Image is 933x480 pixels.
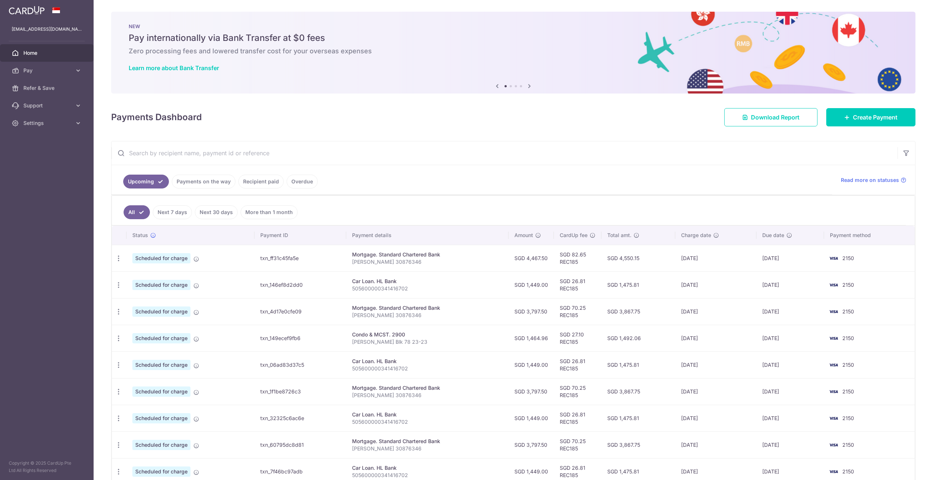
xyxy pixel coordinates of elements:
[132,232,148,239] span: Status
[254,405,346,431] td: txn_32325c6ac6e
[842,362,854,368] span: 2150
[762,232,784,239] span: Due date
[554,431,601,458] td: SGD 70.25 REC185
[509,351,554,378] td: SGD 1,449.00
[675,245,756,271] td: [DATE]
[132,466,190,477] span: Scheduled for charge
[514,232,533,239] span: Amount
[352,312,503,319] p: [PERSON_NAME] 30876346
[129,32,898,44] h5: Pay internationally via Bank Transfer at $0 fees
[509,431,554,458] td: SGD 3,797.50
[841,176,906,184] a: Read more on statuses
[601,245,675,271] td: SGD 4,550.15
[254,325,346,351] td: txn_149ecef9fb6
[509,405,554,431] td: SGD 1,449.00
[195,205,238,219] a: Next 30 days
[112,141,898,165] input: Search by recipient name, payment id or reference
[826,108,915,126] a: Create Payment
[254,226,346,245] th: Payment ID
[842,415,854,421] span: 2150
[12,26,82,33] p: [EMAIL_ADDRESS][DOMAIN_NAME]
[241,205,298,219] a: More than 1 month
[254,431,346,458] td: txn_60795dc8d81
[842,335,854,341] span: 2150
[132,280,190,290] span: Scheduled for charge
[560,232,588,239] span: CardUp fee
[842,255,854,261] span: 2150
[756,245,824,271] td: [DATE]
[254,298,346,325] td: txn_4d17e0cfe09
[23,84,72,92] span: Refer & Save
[352,418,503,426] p: 505600000341416702
[132,333,190,343] span: Scheduled for charge
[601,271,675,298] td: SGD 1,475.81
[129,23,898,29] p: NEW
[724,108,817,126] a: Download Report
[601,431,675,458] td: SGD 3,867.75
[346,226,509,245] th: Payment details
[842,282,854,288] span: 2150
[23,102,72,109] span: Support
[826,441,841,449] img: Bank Card
[111,12,915,94] img: Bank transfer banner
[601,378,675,405] td: SGD 3,867.75
[254,271,346,298] td: txn_146ef8d2dd0
[124,205,150,219] a: All
[352,384,503,392] div: Mortgage. Standard Chartered Bank
[132,386,190,397] span: Scheduled for charge
[675,298,756,325] td: [DATE]
[352,438,503,445] div: Mortgage. Standard Chartered Bank
[554,351,601,378] td: SGD 26.81 REC185
[756,378,824,405] td: [DATE]
[352,251,503,258] div: Mortgage. Standard Chartered Bank
[352,365,503,372] p: 505600000341416702
[675,431,756,458] td: [DATE]
[824,226,915,245] th: Payment method
[756,405,824,431] td: [DATE]
[111,111,202,124] h4: Payments Dashboard
[352,285,503,292] p: 505600000341416702
[509,298,554,325] td: SGD 3,797.50
[607,232,631,239] span: Total amt.
[132,360,190,370] span: Scheduled for charge
[554,271,601,298] td: SGD 26.81 REC185
[153,205,192,219] a: Next 7 days
[123,175,169,188] a: Upcoming
[826,467,841,476] img: Bank Card
[554,325,601,351] td: SGD 27.10 REC185
[352,331,503,338] div: Condo & MCST. 2900
[756,325,824,351] td: [DATE]
[254,351,346,378] td: txn_06ad83d37c5
[254,378,346,405] td: txn_1f1be8726c3
[172,175,235,188] a: Payments on the way
[842,388,854,395] span: 2150
[132,413,190,423] span: Scheduled for charge
[352,411,503,418] div: Car Loan. HL Bank
[352,304,503,312] div: Mortgage. Standard Chartered Bank
[554,405,601,431] td: SGD 26.81 REC185
[751,113,800,122] span: Download Report
[23,119,72,127] span: Settings
[129,64,219,72] a: Learn more about Bank Transfer
[756,271,824,298] td: [DATE]
[509,378,554,405] td: SGD 3,797.50
[352,392,503,399] p: [PERSON_NAME] 30876346
[601,405,675,431] td: SGD 1,475.81
[756,298,824,325] td: [DATE]
[826,387,841,396] img: Bank Card
[287,175,318,188] a: Overdue
[675,351,756,378] td: [DATE]
[509,245,554,271] td: SGD 4,467.50
[23,49,72,57] span: Home
[826,281,841,289] img: Bank Card
[681,232,711,239] span: Charge date
[853,113,898,122] span: Create Payment
[352,338,503,346] p: [PERSON_NAME] Blk 78 23-23
[842,442,854,448] span: 2150
[129,47,898,56] h6: Zero processing fees and lowered transfer cost for your overseas expenses
[756,351,824,378] td: [DATE]
[352,464,503,472] div: Car Loan. HL Bank
[509,325,554,351] td: SGD 1,464.96
[352,258,503,266] p: [PERSON_NAME] 30876346
[601,325,675,351] td: SGD 1,492.06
